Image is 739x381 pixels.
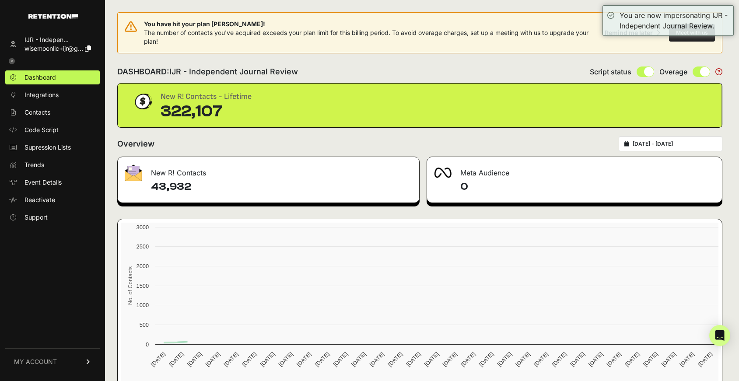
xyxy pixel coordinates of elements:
text: [DATE] [295,351,312,368]
text: [DATE] [222,351,239,368]
text: [DATE] [532,351,550,368]
span: IJR - Independent Journal Review [169,67,298,76]
text: [DATE] [150,351,167,368]
text: [DATE] [168,351,185,368]
span: Dashboard [25,73,56,82]
text: [DATE] [478,351,495,368]
a: IJR - Indepen... wisemoonllc+ijr@g... [5,33,100,56]
div: New R! Contacts - Lifetime [161,91,252,103]
h2: DASHBOARD: [117,66,298,78]
div: Open Intercom Messenger [709,325,730,346]
text: [DATE] [314,351,331,368]
text: [DATE] [441,351,459,368]
h4: 0 [460,180,715,194]
span: Script status [590,66,631,77]
text: 2000 [137,263,149,269]
img: Retention.com [28,14,78,19]
a: Integrations [5,88,100,102]
span: wisemoonllc+ijr@g... [25,45,83,52]
text: 0 [146,341,149,348]
a: Event Details [5,175,100,189]
span: Integrations [25,91,59,99]
img: dollar-coin-05c43ed7efb7bc0c12610022525b4bbbb207c7efeef5aecc26f025e68dcafac9.png [132,91,154,112]
h2: Overview [117,138,154,150]
span: The number of contacts you've acquired exceeds your plan limit for this billing period. To avoid ... [144,29,588,45]
text: [DATE] [660,351,677,368]
text: 2500 [137,243,149,250]
text: [DATE] [459,351,476,368]
text: [DATE] [259,351,276,368]
a: Contacts [5,105,100,119]
a: Reactivate [5,193,100,207]
span: Supression Lists [25,143,71,152]
div: New R! Contacts [118,157,419,183]
text: [DATE] [678,351,695,368]
text: 500 [140,322,149,328]
a: Code Script [5,123,100,137]
div: IJR - Indepen... [25,35,91,44]
text: [DATE] [386,351,403,368]
button: Remind me later [601,25,664,41]
text: [DATE] [423,351,440,368]
text: [DATE] [606,351,623,368]
a: Support [5,210,100,224]
div: You are now impersonating IJR - Independent Journal Review. [620,10,729,31]
div: Meta Audience [427,157,722,183]
a: Trends [5,158,100,172]
span: You have hit your plan [PERSON_NAME]! [144,20,601,28]
text: [DATE] [551,351,568,368]
text: 1000 [137,302,149,308]
a: Supression Lists [5,140,100,154]
text: [DATE] [368,351,385,368]
text: [DATE] [241,351,258,368]
span: Trends [25,161,44,169]
text: [DATE] [277,351,294,368]
text: [DATE] [569,351,586,368]
text: 1500 [137,283,149,289]
h4: 43,932 [151,180,412,194]
span: Reactivate [25,196,55,204]
text: [DATE] [350,351,367,368]
text: [DATE] [204,351,221,368]
text: 3000 [137,224,149,231]
span: Overage [659,66,687,77]
span: Event Details [25,178,62,187]
text: [DATE] [514,351,531,368]
img: fa-meta-2f981b61bb99beabf952f7030308934f19ce035c18b003e963880cc3fabeebb7.png [434,168,452,178]
span: MY ACCOUNT [14,357,57,366]
a: MY ACCOUNT [5,348,100,375]
text: No. of Contacts [127,266,133,305]
text: [DATE] [405,351,422,368]
text: [DATE] [186,351,203,368]
div: 322,107 [161,103,252,120]
text: [DATE] [587,351,604,368]
text: [DATE] [642,351,659,368]
text: [DATE] [697,351,714,368]
a: Dashboard [5,70,100,84]
text: [DATE] [623,351,641,368]
text: [DATE] [332,351,349,368]
span: Contacts [25,108,50,117]
text: [DATE] [496,351,513,368]
span: Code Script [25,126,59,134]
span: Support [25,213,48,222]
img: fa-envelope-19ae18322b30453b285274b1b8af3d052b27d846a4fbe8435d1a52b978f639a2.png [125,164,142,181]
